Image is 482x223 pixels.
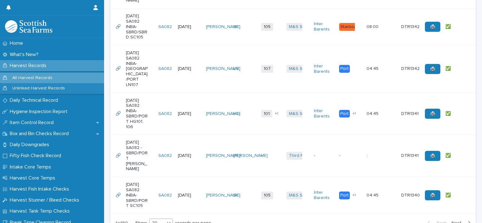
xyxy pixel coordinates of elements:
tr: 🔗🔗 [DATE] SA082 INBA-[GEOGRAPHIC_DATA]/PORT LN107SA082 [DATE][PERSON_NAME] LN 107M&S Select Inter... [110,45,476,93]
a: LN [233,66,239,71]
a: Inter Barents [314,190,334,201]
p: 04:45 [367,65,380,71]
p: [DATE] [178,153,200,158]
a: Inter Barents [314,108,334,119]
a: [PERSON_NAME] [206,153,240,158]
div: Starboard [339,23,362,31]
span: + 1 [352,193,356,197]
span: 🖨️ [430,67,435,71]
a: [PERSON_NAME] [206,193,240,198]
p: DTR1342 [401,65,421,71]
p: Harvest Stunner / Bleed Checks [7,197,84,203]
a: 🖨️ [425,190,440,200]
span: 🖨️ [430,25,435,29]
a: SA082 [158,153,172,158]
span: 🖨️ [430,111,435,116]
a: SA082 [158,193,172,198]
a: [PERSON_NAME] [233,153,268,158]
p: [DATE] SA082 INBA-SBRD/PORT SC105 [126,182,148,209]
p: [DATE] [178,24,200,30]
p: Harvest Records [7,63,51,69]
a: Inter Barents [314,21,334,32]
tr: 🔗🔗 [DATE] SA082 INBA-SBRD/PORT SC105SA082 [DATE][PERSON_NAME] SC 105M&S Select Inter Barents Port... [110,177,476,214]
tr: 🔗🔗 [DATE] SA082 INBA-SBRD/PORT HG101, 106SA082 [DATE][PERSON_NAME] HG 101+1M&S Select Inter Baren... [110,93,476,135]
p: 04:45 [367,110,380,117]
p: - [314,153,334,158]
a: 🖨️ [425,22,440,32]
a: 🖨️ [425,151,440,161]
a: M&S Select [289,193,313,198]
a: 🖨️ [425,109,440,119]
a: SC [233,24,239,30]
span: 🖨️ [430,154,435,158]
p: DTR1341 [401,110,420,117]
p: Harvest Fish Intake Checks [7,186,74,192]
a: SC [233,193,239,198]
span: + 1 [352,112,356,116]
a: 🖨️ [425,64,440,74]
div: Port [339,65,350,73]
p: : [367,152,369,158]
a: HG [233,111,240,117]
p: ✅ [445,110,452,117]
p: - [261,153,281,158]
p: Hygiene Inspection Report [7,109,73,115]
p: [DATE] [178,66,200,71]
a: M&S Select [289,111,313,117]
p: Daily Downgrades [7,142,54,148]
p: [DATE] SA082 -SBRD/PORT [PERSON_NAME] [126,140,148,172]
p: Harvest Core Temps [7,175,60,181]
span: 🖨️ [430,193,435,197]
a: [PERSON_NAME] [206,66,240,71]
p: DTR1340 [401,192,421,198]
p: Intake Core Temps [7,164,56,170]
p: DTR1342 [401,23,421,30]
a: M&S Select [289,66,313,71]
p: Fifty Fish Check Record [7,153,66,159]
a: SA082 [158,66,172,71]
span: + 1 [275,112,278,116]
a: Third Party Salmon [289,153,327,158]
p: 🔗 [115,110,122,117]
p: 🔗 [115,23,122,30]
p: Box and Bin Checks Record [7,131,74,137]
p: ✅ [445,65,452,71]
a: [PERSON_NAME] [206,111,240,117]
span: 105 [261,192,273,199]
p: [DATE] [178,111,200,117]
p: 🔗 [115,65,122,71]
p: What's New? [7,52,44,58]
p: [DATE] SA082 INBA-SBRD/SBRD SC105 [126,14,148,40]
p: 🔗 [115,152,122,158]
div: Port [339,110,350,118]
p: DTR1341 [401,152,420,158]
img: mMrefqRFQpe26GRNOUkG [5,20,52,33]
a: Inter Barents [314,64,334,74]
p: Harvest Tank Temp Checks [7,208,75,214]
span: 101 [261,110,272,118]
a: SA082 [158,111,172,117]
a: [PERSON_NAME] [206,24,240,30]
p: Item Control Record [7,120,59,126]
span: 107 [261,65,273,73]
p: Unlinked Harvest Records [7,86,70,91]
p: ✅ [445,192,452,198]
a: SA082 [158,24,172,30]
a: M&S Select [289,24,313,30]
p: 🔗 [115,192,122,198]
p: ✅ [445,152,452,158]
span: 105 [261,23,273,31]
div: Port [339,192,350,199]
p: [DATE] SA082 INBA-SBRD/PORT HG101, 106 [126,98,148,130]
p: 08:00 [367,23,380,30]
p: All Harvest Records [7,75,57,81]
p: - [339,153,361,158]
tr: 🔗🔗 [DATE] SA082 -SBRD/PORT [PERSON_NAME]SA082 [DATE][PERSON_NAME] [PERSON_NAME] -Third Party Salm... [110,135,476,177]
p: ✅ [445,23,452,30]
p: Daily Technical Record [7,97,63,103]
p: [DATE] SA082 INBA-[GEOGRAPHIC_DATA]/PORT LN107 [126,50,148,88]
p: Home [7,40,28,46]
tr: 🔗🔗 [DATE] SA082 INBA-SBRD/SBRD SC105SA082 [DATE][PERSON_NAME] SC 105M&S Select Inter Barents Star... [110,9,476,45]
p: [DATE] [178,193,200,198]
p: 04:45 [367,192,380,198]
